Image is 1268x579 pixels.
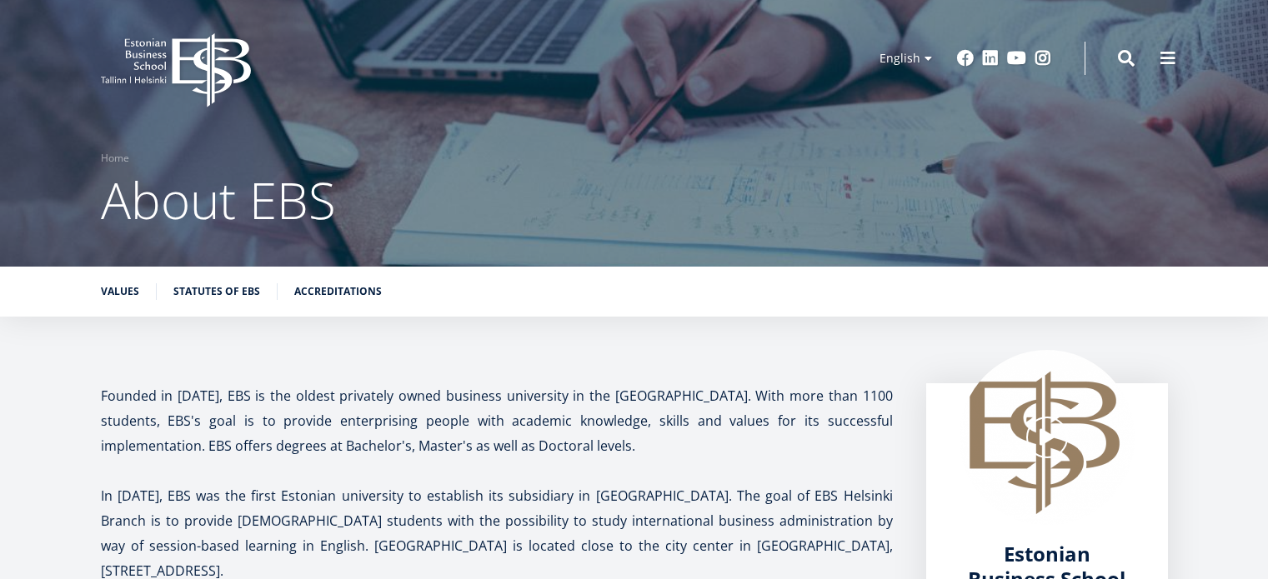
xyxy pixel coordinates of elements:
a: Linkedin [982,50,999,67]
p: Founded in [DATE], EBS is the oldest privately owned business university in the [GEOGRAPHIC_DATA]... [101,383,893,458]
a: Values [101,283,139,300]
a: Statutes of EBS [173,283,260,300]
a: Instagram [1035,50,1051,67]
span: About EBS [101,166,336,234]
a: Facebook [957,50,974,67]
a: Home [101,150,129,167]
a: Youtube [1007,50,1026,67]
a: Accreditations [294,283,382,300]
